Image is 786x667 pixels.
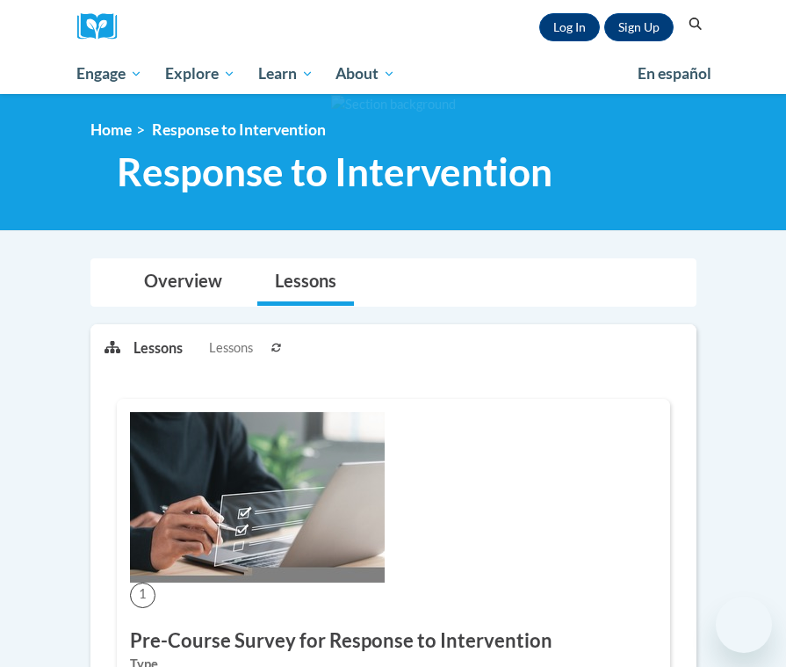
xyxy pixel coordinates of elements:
span: Explore [165,63,235,84]
a: Learn [247,54,325,94]
a: Engage [66,54,155,94]
span: 1 [130,583,155,608]
img: Course Image [130,412,385,583]
a: En español [626,55,723,92]
span: Response to Intervention [117,149,552,195]
a: Lessons [257,259,354,306]
div: Main menu [64,54,723,94]
button: Search [682,14,709,35]
span: En español [638,64,711,83]
p: Lessons [133,338,183,358]
span: Lessons [209,338,253,358]
a: Cox Campus [77,13,130,40]
iframe: Button to launch messaging window [716,597,772,653]
img: Logo brand [77,13,130,40]
img: Section background [331,95,456,114]
a: Home [90,120,132,139]
span: Response to Intervention [152,120,326,139]
span: Learn [258,63,314,84]
span: About [335,63,395,84]
h3: Pre-Course Survey for Response to Intervention [130,627,657,655]
a: About [324,54,407,94]
span: Engage [76,63,142,84]
a: Register [604,13,674,41]
a: Explore [154,54,247,94]
a: Overview [126,259,240,306]
a: Log In [539,13,600,41]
